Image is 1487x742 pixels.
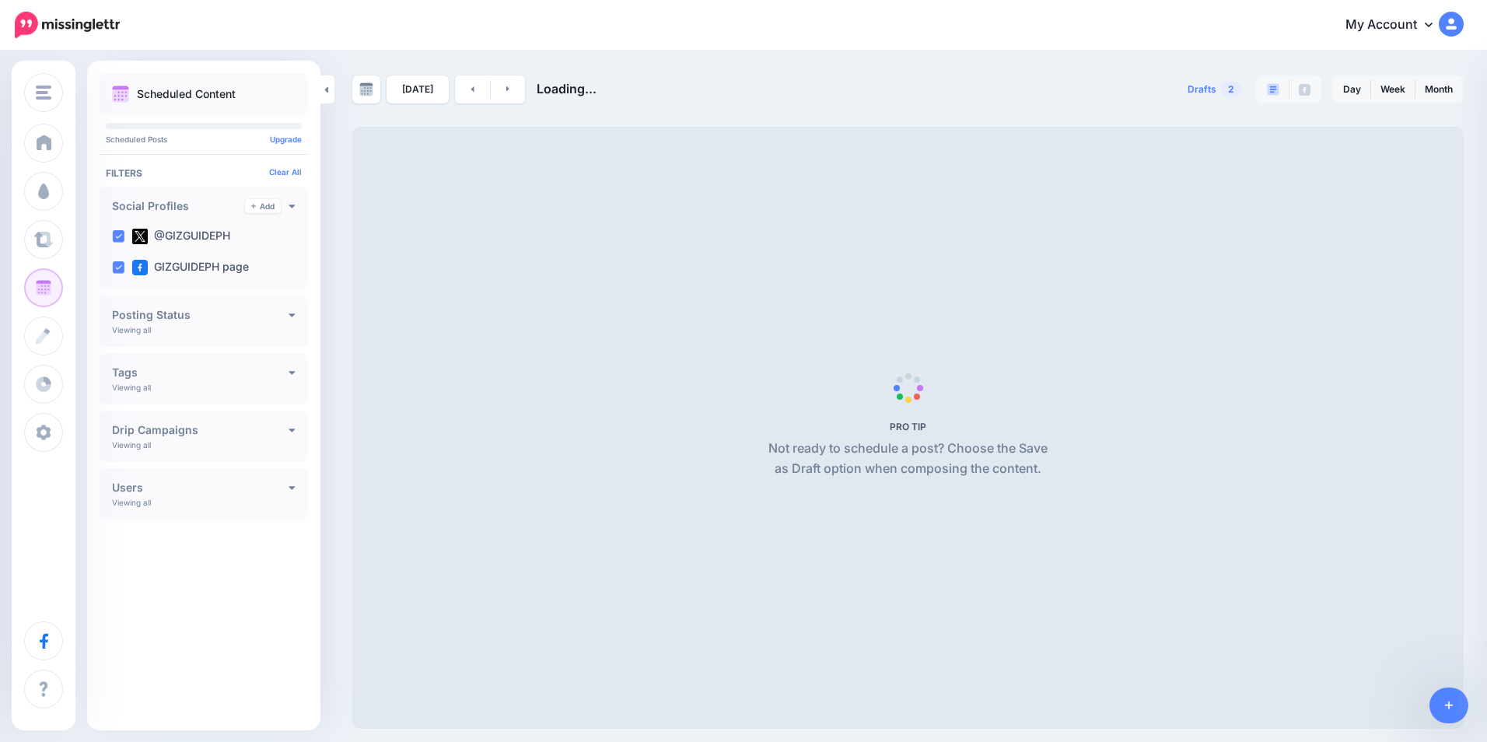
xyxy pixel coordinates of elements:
span: 2 [1220,82,1242,96]
img: facebook-square.png [132,260,148,275]
a: Clear All [269,167,302,177]
p: Viewing all [112,325,151,334]
h4: Posting Status [112,310,289,320]
img: menu.png [36,86,51,100]
a: Drafts2 [1178,75,1251,103]
p: Viewing all [112,498,151,507]
a: Week [1371,77,1415,102]
img: calendar-grey-darker.png [359,82,373,96]
span: Drafts [1188,85,1216,94]
p: Scheduled Posts [106,135,302,143]
a: Day [1334,77,1370,102]
h4: Users [112,482,289,493]
img: twitter-square.png [132,229,148,244]
p: Viewing all [112,383,151,392]
a: [DATE] [387,75,449,103]
h4: Drip Campaigns [112,425,289,436]
a: Add [245,199,281,213]
label: @GIZGUIDEPH [132,229,230,244]
h4: Filters [106,167,302,179]
a: Month [1415,77,1462,102]
p: Scheduled Content [137,89,236,100]
p: Viewing all [112,440,151,450]
p: Not ready to schedule a post? Choose the Save as Draft option when composing the content. [762,439,1054,479]
h4: Social Profiles [112,201,245,212]
span: Loading... [537,81,597,96]
label: GIZGUIDEPH page [132,260,249,275]
a: My Account [1330,6,1464,44]
h4: Tags [112,367,289,378]
img: calendar.png [112,86,129,103]
h5: PRO TIP [762,421,1054,432]
a: Upgrade [270,135,302,144]
img: paragraph-boxed.png [1267,83,1279,96]
img: Missinglettr [15,12,120,38]
img: facebook-grey-square.png [1299,84,1310,96]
